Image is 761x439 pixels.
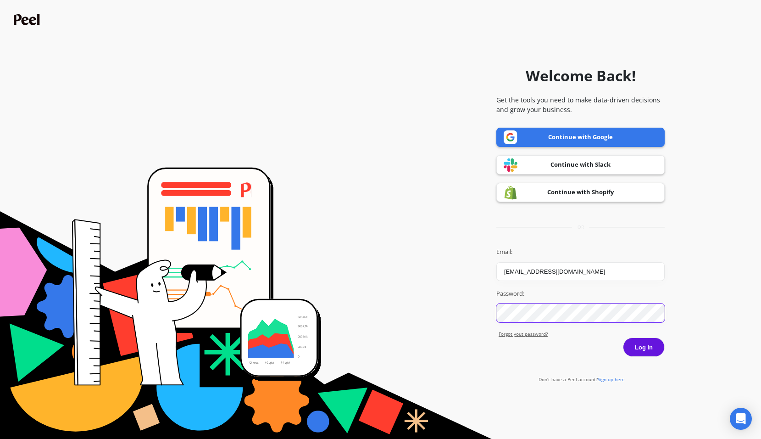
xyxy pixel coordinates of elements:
[499,331,665,338] a: Forgot yout password?
[496,289,665,298] label: Password:
[496,183,665,202] a: Continue with Shopify
[504,186,517,200] img: Shopify logo
[526,65,636,87] h1: Welcome Back!
[14,14,42,25] img: Peel
[496,224,665,231] div: or
[496,248,665,257] label: Email:
[496,155,665,174] a: Continue with Slack
[504,158,517,172] img: Slack logo
[496,95,665,114] p: Get the tools you need to make data-driven decisions and grow your business.
[496,128,665,147] a: Continue with Google
[598,376,625,383] span: Sign up here
[730,408,752,430] div: Open Intercom Messenger
[623,338,665,357] button: Log in
[504,130,517,144] img: Google logo
[496,262,665,281] input: you@example.com
[539,376,625,383] a: Don't have a Peel account?Sign up here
